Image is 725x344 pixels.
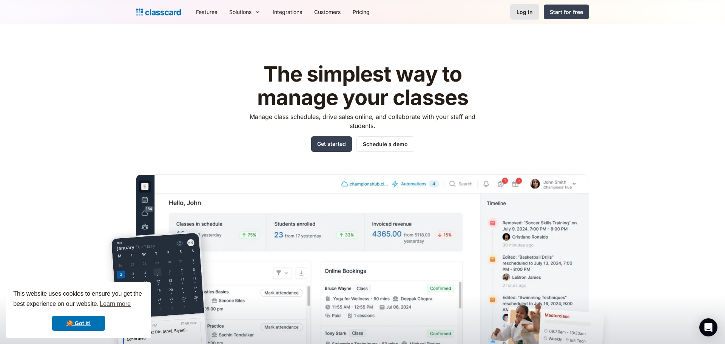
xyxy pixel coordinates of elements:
a: Log in [510,4,539,20]
a: home [136,7,181,17]
a: Customers [308,3,347,20]
div: Log in [517,8,533,16]
span: This website uses cookies to ensure you get the best experience on our website. [13,289,144,310]
a: Get started [311,136,352,152]
h1: The simplest way to manage your classes [243,63,483,109]
a: Pricing [347,3,376,20]
div: cookieconsent [6,282,151,338]
a: learn more about cookies [99,298,132,310]
a: Schedule a demo [356,136,414,152]
div: Open Intercom Messenger [699,318,717,336]
a: Features [190,3,223,20]
a: dismiss cookie message [52,316,105,331]
div: Start for free [550,8,583,16]
a: Start for free [544,5,589,19]
p: Manage class schedules, drive sales online, and collaborate with your staff and students. [243,112,483,130]
div: Solutions [223,3,267,20]
div: Solutions [229,8,251,16]
a: Integrations [267,3,308,20]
